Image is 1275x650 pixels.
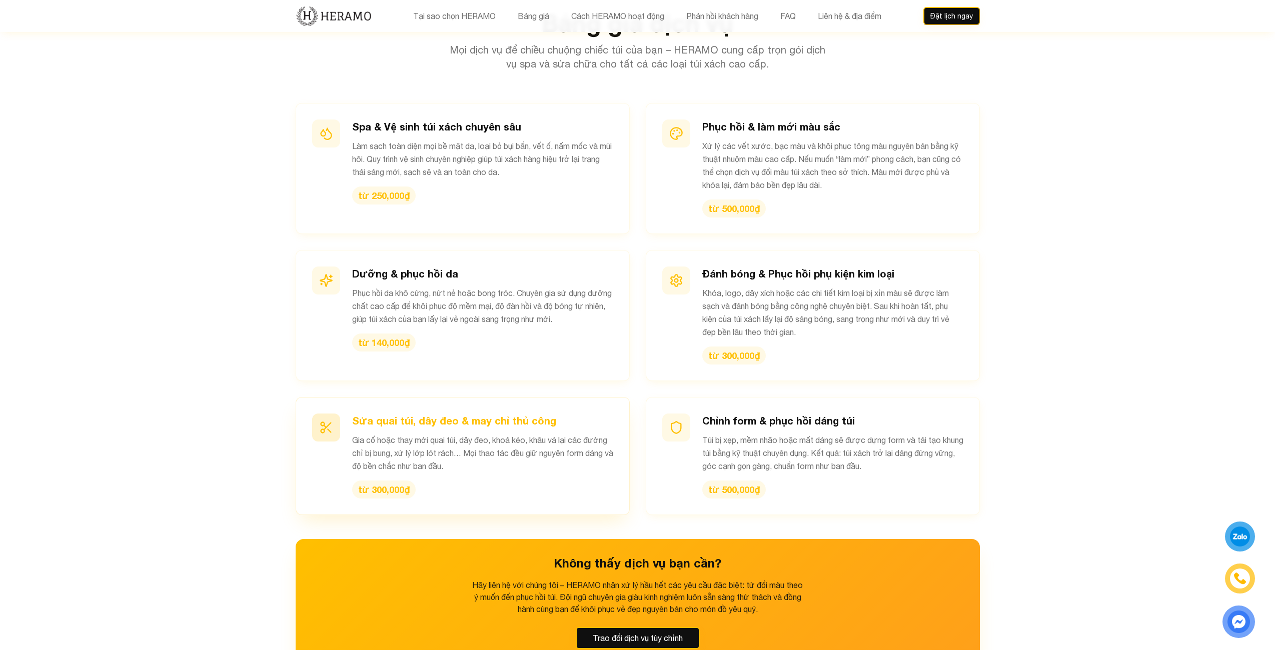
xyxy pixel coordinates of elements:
[702,433,963,472] p: Túi bị xẹp, mềm nhão hoặc mất dáng sẽ được dựng form và tái tạo khung túi bằng kỹ thuật chuyên dụ...
[352,186,416,204] div: từ 250,000₫
[296,11,980,35] h2: Bảng giá dịch vụ
[702,199,766,217] div: từ 500,000₫
[702,286,963,338] p: Khóa, logo, dây xích hoặc các chi tiết kim loại bị xỉn màu sẽ được làm sạch và đánh bóng bằng côn...
[352,266,613,280] h3: Dưỡng & phục hồi da
[352,119,613,133] h3: Spa & Vệ sinh túi xách chuyên sâu
[923,7,980,25] button: Đặt lịch ngay
[702,413,963,427] h3: Chỉnh form & phục hồi dáng túi
[470,579,806,615] p: Hãy liên hệ với chúng tôi – HERAMO nhận xử lý hầu hết các yêu cầu đặc biệt: từ đổi màu theo ý muố...
[702,480,766,498] div: từ 500,000₫
[702,346,766,364] div: từ 300,000₫
[352,413,613,427] h3: Sửa quai túi, dây đeo & may chỉ thủ công
[352,286,613,325] p: Phục hồi da khô cứng, nứt nẻ hoặc bong tróc. Chuyên gia sử dụng dưỡng chất cao cấp để khôi phục đ...
[568,9,667,22] button: Cách HERAMO hoạt động
[683,9,761,22] button: Phản hồi khách hàng
[702,119,963,133] h3: Phục hồi & làm mới màu sắc
[576,627,700,649] button: Trao đổi dịch vụ tùy chỉnh
[777,9,799,22] button: FAQ
[410,9,499,22] button: Tại sao chọn HERAMO
[446,43,830,71] p: Mọi dịch vụ để chiều chuộng chiếc túi của bạn – HERAMO cung cấp trọn gói dịch vụ spa và sửa chữa ...
[1226,565,1254,592] a: phone-icon
[352,139,613,178] p: Làm sạch toàn diện mọi bề mặt da, loại bỏ bụi bẩn, vết ố, nấm mốc và mùi hôi. Quy trình vệ sinh c...
[352,433,613,472] p: Gia cố hoặc thay mới quai túi, dây đeo, khoá kéo, khâu vá lại các đường chỉ bị bung, xử lý lớp ló...
[1232,571,1247,586] img: phone-icon
[815,9,884,22] button: Liên hệ & địa điểm
[702,266,963,280] h3: Đánh bóng & Phục hồi phụ kiện kim loại
[312,555,964,571] h3: Không thấy dịch vụ bạn cần?
[352,480,416,498] div: từ 300,000₫
[352,333,416,351] div: từ 140,000₫
[515,9,552,22] button: Bảng giá
[296,5,372,26] img: new-logo.3f60348b.png
[702,139,963,191] p: Xử lý các vết xước, bạc màu và khôi phục tông màu nguyên bản bằng kỹ thuật nhuộm màu cao cấp. Nếu...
